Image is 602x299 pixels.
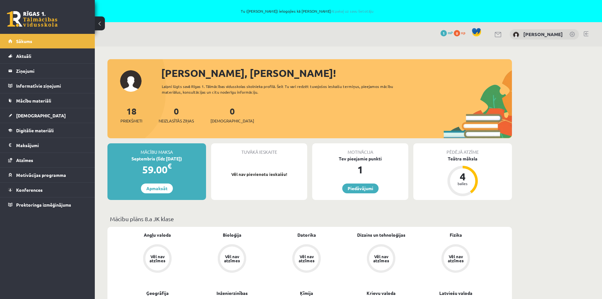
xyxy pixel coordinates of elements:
a: Datorika [297,232,316,238]
div: Tuvākā ieskaite [211,143,307,155]
a: Konferences [8,183,87,197]
div: Vēl nav atzīmes [223,254,241,263]
legend: Ziņojumi [16,64,87,78]
div: 59.00 [107,162,206,177]
div: [PERSON_NAME], [PERSON_NAME]! [161,65,512,81]
div: Septembris (līdz [DATE]) [107,155,206,162]
div: 1 [312,162,408,177]
span: 0 [454,30,460,36]
a: Digitālie materiāli [8,123,87,138]
span: Proktoringa izmēģinājums [16,202,71,208]
p: Vēl nav pievienotu ieskaišu! [214,171,304,178]
span: Tu ([PERSON_NAME]) ielogojies kā [PERSON_NAME] [73,9,542,13]
a: Inženierzinības [216,290,248,296]
span: Priekšmeti [120,118,142,124]
div: Mācību maksa [107,143,206,155]
div: Vēl nav atzīmes [447,254,465,263]
a: Sākums [8,34,87,48]
span: Mācību materiāli [16,98,51,103]
a: 1 mP [441,30,453,35]
a: Krievu valoda [367,290,396,296]
a: Informatīvie ziņojumi [8,78,87,93]
p: Mācību plāns 8.a JK klase [110,215,509,223]
span: Digitālie materiāli [16,128,54,133]
div: Vēl nav atzīmes [372,254,390,263]
span: Motivācijas programma [16,172,66,178]
span: Atzīmes [16,157,33,163]
a: Motivācijas programma [8,168,87,182]
span: Aktuāli [16,53,31,59]
div: Laipni lūgts savā Rīgas 1. Tālmācības vidusskolas skolnieka profilā. Šeit Tu vari redzēt tuvojošo... [162,84,404,95]
div: Vēl nav atzīmes [149,254,166,263]
a: Rīgas 1. Tālmācības vidusskola [7,11,58,27]
a: Vēl nav atzīmes [418,244,493,274]
div: balles [453,182,472,185]
a: Mācību materiāli [8,93,87,108]
a: Apmaksāt [141,184,173,193]
div: 4 [453,171,472,182]
span: mP [448,30,453,35]
span: € [167,161,172,171]
a: 0[DEMOGRAPHIC_DATA] [210,105,254,124]
span: [DEMOGRAPHIC_DATA] [16,113,66,118]
div: Tev pieejamie punkti [312,155,408,162]
a: Fizika [450,232,462,238]
a: Latviešu valoda [439,290,472,296]
a: Vēl nav atzīmes [195,244,269,274]
a: 0Neizlasītās ziņas [159,105,194,124]
a: Angļu valoda [144,232,171,238]
span: Sākums [16,38,32,44]
span: Neizlasītās ziņas [159,118,194,124]
span: xp [461,30,465,35]
a: Ģeogrāfija [146,290,169,296]
img: Ralfs Jēkabsons [513,32,519,38]
a: Ķīmija [300,290,313,296]
a: Proktoringa izmēģinājums [8,197,87,212]
a: Vēl nav atzīmes [120,244,195,274]
span: 1 [441,30,447,36]
a: Atpakaļ uz savu lietotāju [331,9,374,14]
a: Ziņojumi [8,64,87,78]
a: Vēl nav atzīmes [269,244,344,274]
a: [DEMOGRAPHIC_DATA] [8,108,87,123]
a: Piedāvājumi [342,184,379,193]
span: Konferences [16,187,43,193]
a: 0 xp [454,30,468,35]
div: Pēdējā atzīme [413,143,512,155]
a: Aktuāli [8,49,87,63]
legend: Maksājumi [16,138,87,153]
a: Teātra māksla 4 balles [413,155,512,197]
span: [DEMOGRAPHIC_DATA] [210,118,254,124]
a: Maksājumi [8,138,87,153]
div: Motivācija [312,143,408,155]
legend: Informatīvie ziņojumi [16,78,87,93]
a: Dizains un tehnoloģijas [357,232,405,238]
a: 18Priekšmeti [120,105,142,124]
a: Vēl nav atzīmes [344,244,418,274]
a: Bioloģija [223,232,241,238]
a: [PERSON_NAME] [523,31,563,37]
a: Atzīmes [8,153,87,167]
div: Vēl nav atzīmes [298,254,315,263]
div: Teātra māksla [413,155,512,162]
